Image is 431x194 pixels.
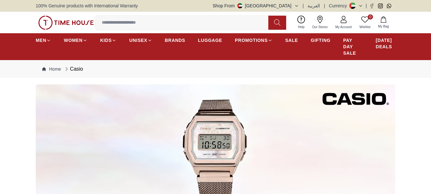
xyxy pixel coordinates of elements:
button: العربية [308,3,320,9]
span: My Account [333,25,354,29]
span: Wishlist [357,25,373,29]
a: Home [42,66,61,72]
span: UNISEX [129,37,147,43]
a: KIDS [100,35,116,46]
span: PAY DAY SALE [343,37,363,56]
span: 0 [368,14,373,19]
span: | [303,3,304,9]
img: United Arab Emirates [237,3,242,8]
a: Whatsapp [387,4,391,8]
a: LUGGAGE [198,35,222,46]
button: Shop From[GEOGRAPHIC_DATA] [213,3,299,9]
nav: Breadcrumb [36,60,395,78]
a: Facebook [369,4,374,8]
a: Help [294,14,308,31]
span: GIFTING [311,37,331,43]
a: [DATE] DEALS [376,35,395,52]
span: | [324,3,325,9]
a: PROMOTIONS [235,35,272,46]
a: MEN [36,35,51,46]
a: WOMEN [64,35,87,46]
span: MEN [36,37,46,43]
button: My Bag [374,15,393,30]
div: Casio [63,65,83,73]
a: SALE [285,35,298,46]
a: 0Wishlist [356,14,374,31]
span: KIDS [100,37,112,43]
span: Help [295,25,307,29]
span: Our Stores [310,25,330,29]
span: My Bag [375,24,391,29]
span: WOMEN [64,37,83,43]
a: GIFTING [311,35,331,46]
a: BRANDS [165,35,185,46]
a: UNISEX [129,35,152,46]
span: [DATE] DEALS [376,37,395,50]
span: BRANDS [165,37,185,43]
div: Currency [329,3,350,9]
a: Instagram [378,4,383,8]
span: LUGGAGE [198,37,222,43]
span: 100% Genuine products with International Warranty [36,3,138,9]
a: PAY DAY SALE [343,35,363,59]
span: SALE [285,37,298,43]
a: Our Stores [308,14,331,31]
span: PROMOTIONS [235,37,268,43]
img: ... [38,16,94,30]
span: | [366,3,367,9]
